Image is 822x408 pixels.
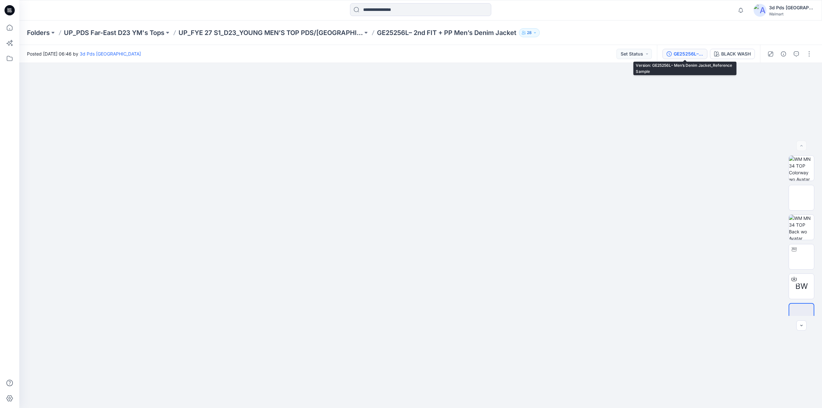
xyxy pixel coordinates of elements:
button: Details [778,49,789,59]
div: GE25256L– Men’s Denim Jacket_Reference Sample [674,50,703,57]
img: WM MN 34 TOP Back wo Avatar [789,215,814,240]
span: BW [795,281,808,292]
a: UP_PDS Far-East D23 YM's Tops [64,28,164,37]
button: 28 [519,28,540,37]
a: UP_FYE 27 S1_D23_YOUNG MEN’S TOP PDS/[GEOGRAPHIC_DATA] [179,28,363,37]
img: All colorways [789,309,814,323]
span: Posted [DATE] 06:46 by [27,50,141,57]
img: avatar [754,4,766,17]
img: WM MN 34 TOP Turntable with Avatar [789,244,814,269]
button: GE25256L– Men’s Denim Jacket_Reference Sample [662,49,707,59]
p: 28 [527,29,532,36]
img: WM MN 34 TOP Colorway wo Avatar [789,156,814,181]
p: GE25256L– 2nd FIT + PP Men’s Denim Jacket [377,28,516,37]
a: 3d Pds [GEOGRAPHIC_DATA] [80,51,141,56]
a: Folders [27,28,50,37]
div: Walmart [769,12,814,16]
div: 3d Pds [GEOGRAPHIC_DATA] [769,4,814,12]
div: BLACK WASH [721,50,751,57]
button: BLACK WASH [710,49,755,59]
